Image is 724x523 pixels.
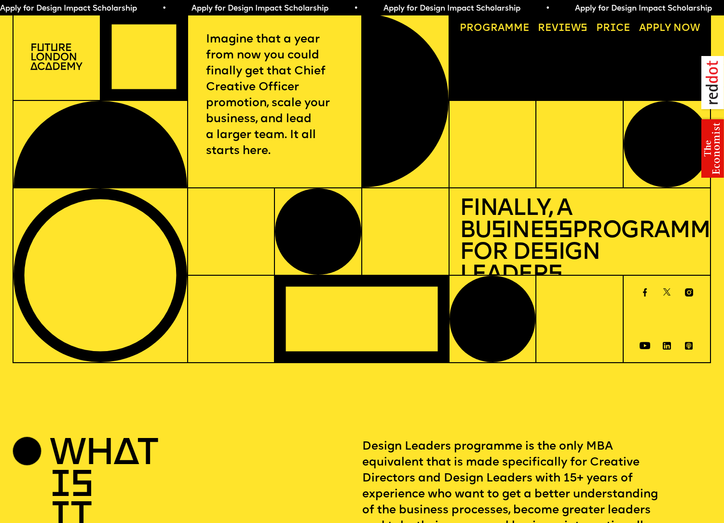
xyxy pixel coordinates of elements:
span: • [354,5,358,13]
span: a [498,24,505,33]
span: • [162,5,166,13]
p: Imagine that a year from now you could finally get that Chief Creative Officer promotion, scale y... [206,32,343,159]
span: s [491,220,505,243]
h1: Finally, a Bu ine Programme for De ign Leader [460,198,700,287]
span: • [546,5,550,13]
span: A [639,24,646,33]
span: ss [544,220,572,243]
a: Reviews [533,18,593,38]
a: Programme [454,18,534,38]
a: Apply now [634,18,705,38]
a: Price [591,18,636,38]
span: s [544,241,558,265]
span: s [548,264,562,287]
